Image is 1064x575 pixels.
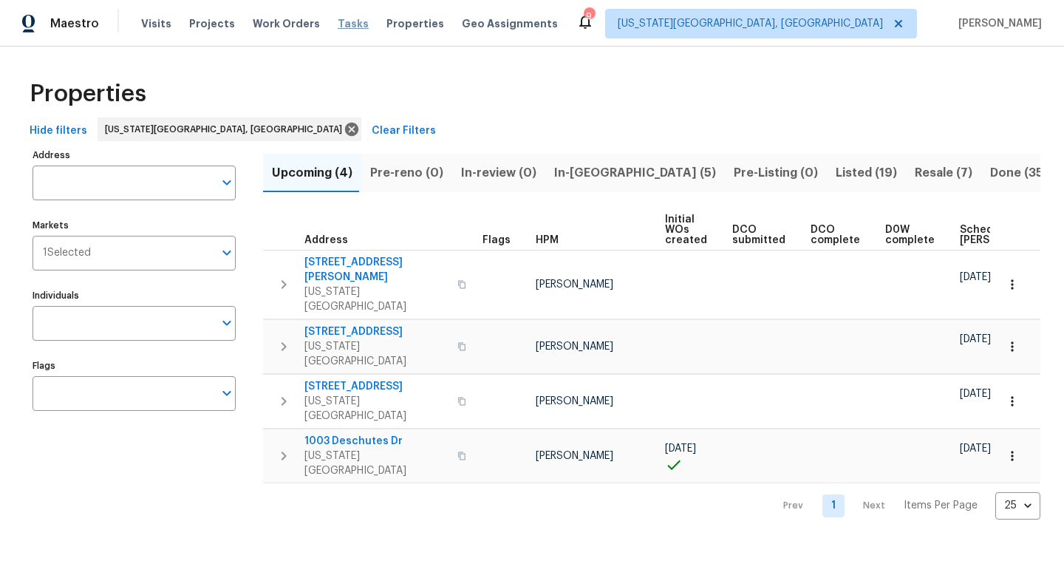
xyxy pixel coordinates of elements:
span: D0W complete [885,225,935,245]
span: Done (359) [990,163,1056,183]
span: [PERSON_NAME] [536,396,613,406]
span: Resale (7) [915,163,972,183]
span: [PERSON_NAME] [536,341,613,352]
span: [DATE] [960,334,991,344]
span: Geo Assignments [462,16,558,31]
span: 1 Selected [43,247,91,259]
span: [US_STATE][GEOGRAPHIC_DATA] [304,394,449,423]
span: Properties [386,16,444,31]
p: Items Per Page [904,498,978,513]
nav: Pagination Navigation [769,492,1040,520]
label: Individuals [33,291,236,300]
span: Listed (19) [836,163,897,183]
button: Clear Filters [366,118,442,145]
span: [US_STATE][GEOGRAPHIC_DATA] [304,285,449,314]
span: [US_STATE][GEOGRAPHIC_DATA] [304,449,449,478]
span: Clear Filters [372,122,436,140]
span: Maestro [50,16,99,31]
span: In-review (0) [461,163,536,183]
span: Flags [482,235,511,245]
span: [STREET_ADDRESS] [304,379,449,394]
span: [PERSON_NAME] [536,451,613,461]
span: [US_STATE][GEOGRAPHIC_DATA], [GEOGRAPHIC_DATA] [618,16,883,31]
span: [DATE] [960,389,991,399]
span: 1003 Deschutes Dr [304,434,449,449]
span: Upcoming (4) [272,163,352,183]
label: Flags [33,361,236,370]
span: [DATE] [960,272,991,282]
span: HPM [536,235,559,245]
span: [STREET_ADDRESS][PERSON_NAME] [304,255,449,285]
span: Tasks [338,18,369,29]
span: DCO submitted [732,225,785,245]
span: [PERSON_NAME] [952,16,1042,31]
button: Open [216,242,237,263]
span: Work Orders [253,16,320,31]
button: Open [216,172,237,193]
span: Pre-reno (0) [370,163,443,183]
button: Open [216,383,237,404]
span: Visits [141,16,171,31]
span: Address [304,235,348,245]
a: Goto page 1 [822,494,845,517]
span: [US_STATE][GEOGRAPHIC_DATA], [GEOGRAPHIC_DATA] [105,122,348,137]
div: 25 [995,486,1040,525]
span: Scheduled [PERSON_NAME] [960,225,1043,245]
label: Markets [33,221,236,230]
span: Initial WOs created [665,214,707,245]
span: [DATE] [960,443,991,454]
label: Address [33,151,236,160]
span: Properties [30,86,146,101]
button: Open [216,313,237,333]
span: [STREET_ADDRESS] [304,324,449,339]
span: [PERSON_NAME] [536,279,613,290]
span: In-[GEOGRAPHIC_DATA] (5) [554,163,716,183]
span: DCO complete [811,225,860,245]
div: 9 [584,9,594,24]
span: Projects [189,16,235,31]
button: Hide filters [24,118,93,145]
span: Pre-Listing (0) [734,163,818,183]
span: [DATE] [665,443,696,454]
span: Hide filters [30,122,87,140]
div: [US_STATE][GEOGRAPHIC_DATA], [GEOGRAPHIC_DATA] [98,118,361,141]
span: [US_STATE][GEOGRAPHIC_DATA] [304,339,449,369]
